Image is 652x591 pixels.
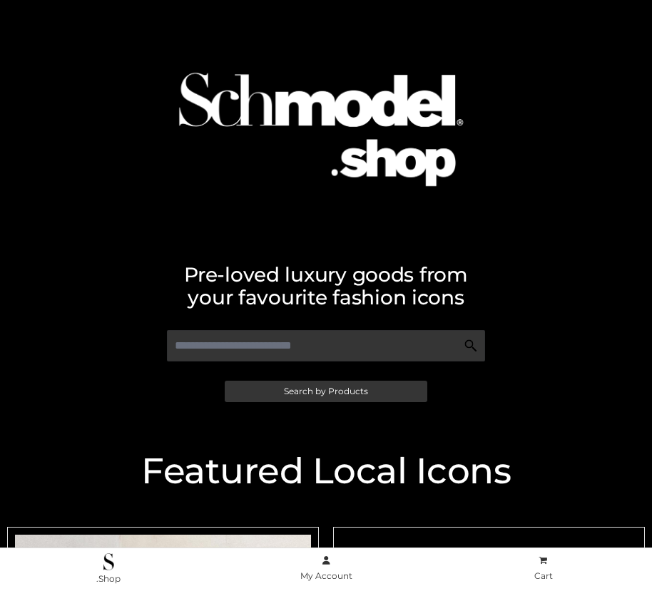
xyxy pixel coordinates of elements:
[284,387,368,396] span: Search by Products
[225,381,427,402] a: Search by Products
[96,573,121,584] span: .Shop
[300,570,352,581] span: My Account
[103,553,114,570] img: .Shop
[534,570,553,581] span: Cart
[434,553,652,585] a: Cart
[7,263,645,309] h2: Pre-loved luxury goods from your favourite fashion icons
[218,553,435,585] a: My Account
[464,339,478,353] img: Search Icon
